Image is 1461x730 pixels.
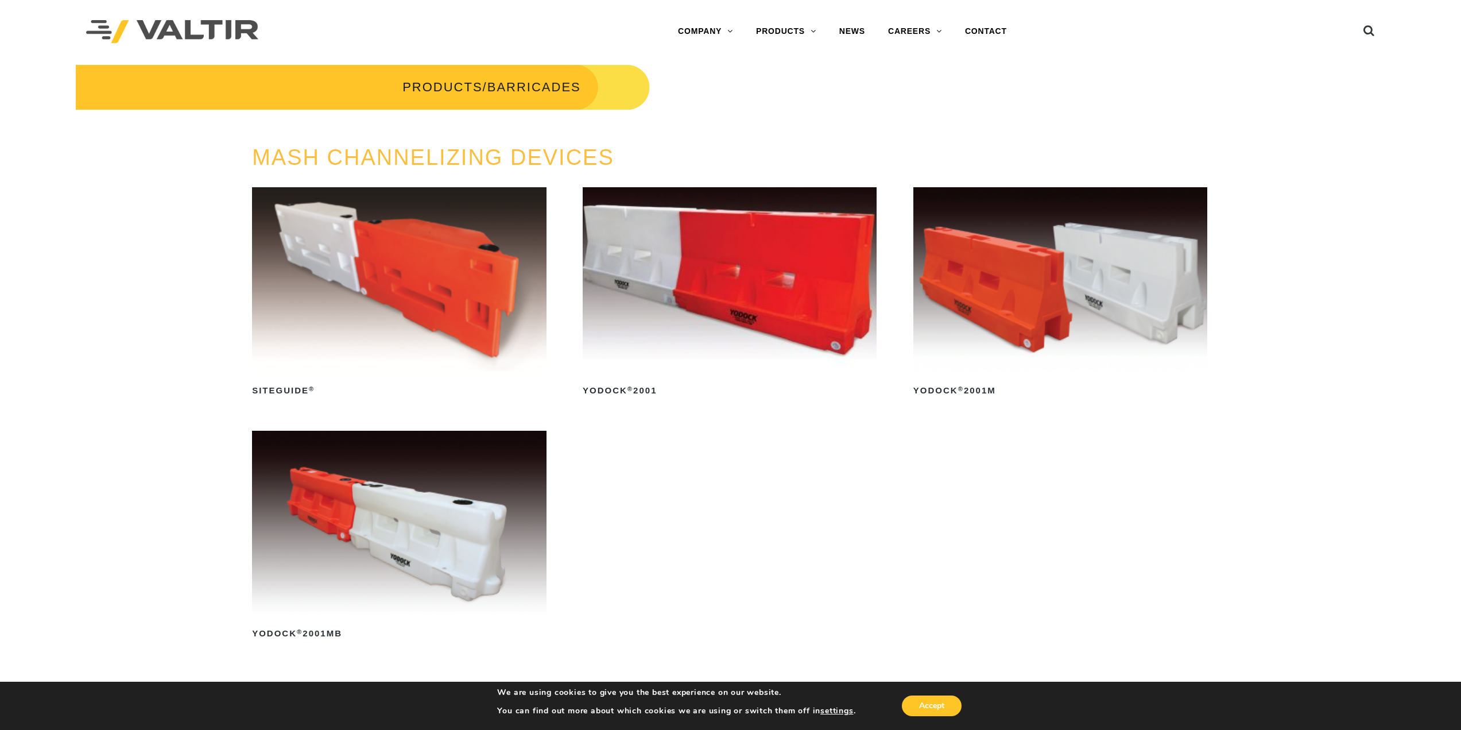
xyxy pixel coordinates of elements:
a: PRODUCTS [402,80,482,94]
a: CONTACT [954,20,1018,43]
p: You can find out more about which cookies we are using or switch them off in . [497,706,855,716]
a: MASH CHANNELIZING DEVICES [252,145,614,169]
button: settings [820,706,853,716]
a: SiteGuide® [252,187,546,400]
sup: ® [958,385,964,392]
h2: Yodock 2001MB [252,625,546,643]
span: BARRICADES [487,80,581,94]
img: Yodock 2001 Water Filled Barrier and Barricade [583,187,877,371]
h2: Yodock 2001 [583,381,877,400]
sup: ® [297,628,303,635]
button: Accept [902,696,962,716]
a: COMPANY [666,20,745,43]
h2: SiteGuide [252,381,546,400]
a: Yodock®2001M [913,187,1207,400]
a: PRODUCTS [745,20,828,43]
h2: Yodock 2001M [913,381,1207,400]
p: We are using cookies to give you the best experience on our website. [497,687,855,698]
sup: ® [627,385,633,392]
img: Valtir [86,20,258,44]
a: NEWS [828,20,877,43]
a: CAREERS [877,20,954,43]
a: Yodock®2001 [583,187,877,400]
sup: ® [309,385,315,392]
a: Yodock®2001MB [252,431,546,643]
